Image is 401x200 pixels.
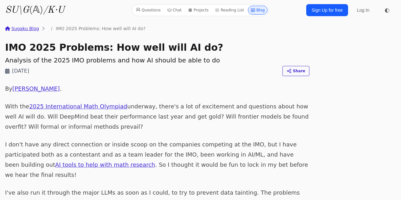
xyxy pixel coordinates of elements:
[212,6,247,15] a: Reading List
[385,7,390,13] span: ◐
[5,84,309,94] p: By .
[5,5,29,15] i: SU\G
[5,139,309,180] p: I don't have any direct connection or inside scoop on the companies competing at the IMO, but I h...
[12,85,60,92] a: [PERSON_NAME]
[43,5,64,15] i: /K·U
[5,42,309,53] h1: IMO 2025 Problems: How well will AI do?
[55,161,155,168] a: AI tools to help with math research
[306,4,348,16] a: Sign Up for free
[165,6,184,15] a: Chat
[29,103,127,110] a: 2025 International Math Olympiad
[12,67,29,75] time: [DATE]
[185,6,211,15] a: Projects
[5,56,309,65] h2: Analysis of the 2025 IMO problems and how AI should be able to do
[48,25,146,32] li: IMO 2025 Problems: How well will AI do?
[248,6,268,15] a: Blog
[381,4,393,16] button: ◐
[353,4,373,16] a: Log In
[133,6,163,15] a: Questions
[5,4,64,16] a: SU\G(𝔸)/K·U
[5,25,309,32] nav: breadcrumbs
[5,101,309,132] p: With the underway, there's a lot of excitement and questions about how well AI will do. Will Deep...
[293,68,305,74] span: Share
[5,25,39,32] a: Sugaku Blog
